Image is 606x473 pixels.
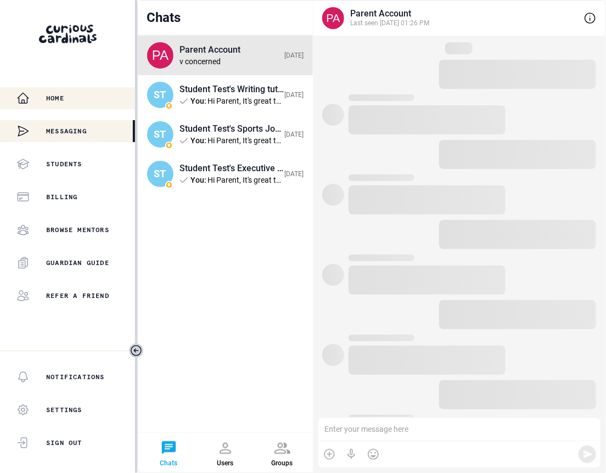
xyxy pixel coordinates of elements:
[351,8,577,19] div: Parent Account
[46,193,77,201] p: Billing
[207,176,285,185] div: Hi Parent, It's great to be connected with you! And I'm excited to work with Student. During this...
[217,459,233,467] div: Users
[207,136,285,145] div: Hi Parent, It's great to be connected with you! And I'm excited to work with Student. During this...
[345,448,358,461] button: Voice Recording
[179,57,285,66] div: v concerned
[581,448,594,461] button: Send Message
[351,19,577,28] div: Last seen [DATE] 01:26 PM
[190,97,206,106] span: You :
[46,373,105,381] p: Notifications
[179,163,285,173] div: Student Test's Executive Function tutoring
[154,167,167,181] span: ST
[147,42,173,69] img: svg
[322,7,344,29] img: svg
[285,91,304,99] div: [DATE]
[39,25,97,43] img: Curious Cardinals Logo
[147,10,181,26] div: Chats
[46,406,82,414] p: Settings
[46,127,87,136] p: Messaging
[190,136,206,145] span: You :
[46,258,109,267] p: Guardian Guide
[154,88,167,102] span: ST
[46,226,109,234] p: Browse Mentors
[154,128,167,141] span: ST
[46,160,82,168] p: Students
[46,94,64,103] p: Home
[285,52,304,59] div: [DATE]
[271,459,293,467] div: Groups
[190,176,206,185] span: You :
[129,344,143,358] button: Toggle sidebar
[285,170,304,178] div: [DATE]
[207,97,285,106] div: Hi Parent, It's great to be connected with you! And I'm excited to work with Student. During this...
[367,448,380,461] button: Emoji
[179,44,285,55] div: Parent Account
[285,131,304,138] div: [DATE]
[46,438,82,447] p: Sign Out
[46,291,109,300] p: Refer a friend
[160,459,177,467] div: Chats
[323,448,336,461] button: Attach
[179,84,285,94] div: Student Test's Writing tutoring
[179,123,285,134] div: Student Test's Sports Journalism 1-to-1-course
